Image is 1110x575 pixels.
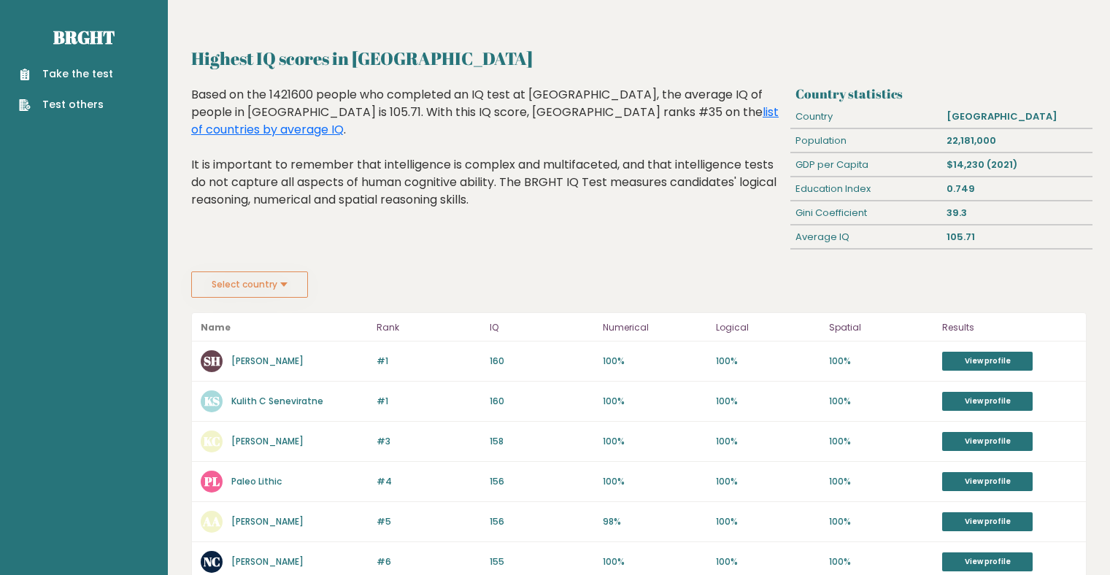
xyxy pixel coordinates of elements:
[377,355,481,368] p: #1
[829,555,933,568] p: 100%
[942,319,1077,336] p: Results
[377,515,481,528] p: #5
[603,395,707,408] p: 100%
[942,472,1033,491] a: View profile
[377,395,481,408] p: #1
[191,104,779,138] a: list of countries by average IQ
[204,393,220,409] text: KS
[942,352,1033,371] a: View profile
[941,177,1092,201] div: 0.749
[829,475,933,488] p: 100%
[204,352,220,369] text: SH
[790,225,941,249] div: Average IQ
[829,355,933,368] p: 100%
[603,475,707,488] p: 100%
[377,555,481,568] p: #6
[490,555,594,568] p: 155
[202,513,220,530] text: AA
[941,225,1092,249] div: 105.71
[490,435,594,448] p: 158
[716,435,820,448] p: 100%
[942,552,1033,571] a: View profile
[490,475,594,488] p: 156
[490,395,594,408] p: 160
[231,435,304,447] a: [PERSON_NAME]
[716,515,820,528] p: 100%
[942,512,1033,531] a: View profile
[716,475,820,488] p: 100%
[204,473,220,490] text: PL
[53,26,115,49] a: Brght
[942,392,1033,411] a: View profile
[231,515,304,528] a: [PERSON_NAME]
[716,319,820,336] p: Logical
[942,432,1033,451] a: View profile
[191,86,785,231] div: Based on the 1421600 people who completed an IQ test at [GEOGRAPHIC_DATA], the average IQ of peop...
[603,515,707,528] p: 98%
[829,515,933,528] p: 100%
[377,319,481,336] p: Rank
[490,355,594,368] p: 160
[716,355,820,368] p: 100%
[204,553,220,570] text: NC
[19,97,113,112] a: Test others
[790,177,941,201] div: Education Index
[204,433,220,449] text: KC
[716,395,820,408] p: 100%
[829,435,933,448] p: 100%
[716,555,820,568] p: 100%
[941,201,1092,225] div: 39.3
[231,555,304,568] a: [PERSON_NAME]
[231,475,282,487] a: Paleo Lithic
[941,153,1092,177] div: $14,230 (2021)
[490,515,594,528] p: 156
[829,395,933,408] p: 100%
[490,319,594,336] p: IQ
[603,355,707,368] p: 100%
[603,435,707,448] p: 100%
[377,475,481,488] p: #4
[829,319,933,336] p: Spatial
[790,105,941,128] div: Country
[231,355,304,367] a: [PERSON_NAME]
[790,153,941,177] div: GDP per Capita
[941,129,1092,153] div: 22,181,000
[19,66,113,82] a: Take the test
[790,129,941,153] div: Population
[603,555,707,568] p: 100%
[795,86,1087,101] h3: Country statistics
[941,105,1092,128] div: [GEOGRAPHIC_DATA]
[377,435,481,448] p: #3
[231,395,323,407] a: Kulith C Seneviratne
[790,201,941,225] div: Gini Coefficient
[191,45,1087,72] h2: Highest IQ scores in [GEOGRAPHIC_DATA]
[201,321,231,333] b: Name
[603,319,707,336] p: Numerical
[191,271,308,298] button: Select country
